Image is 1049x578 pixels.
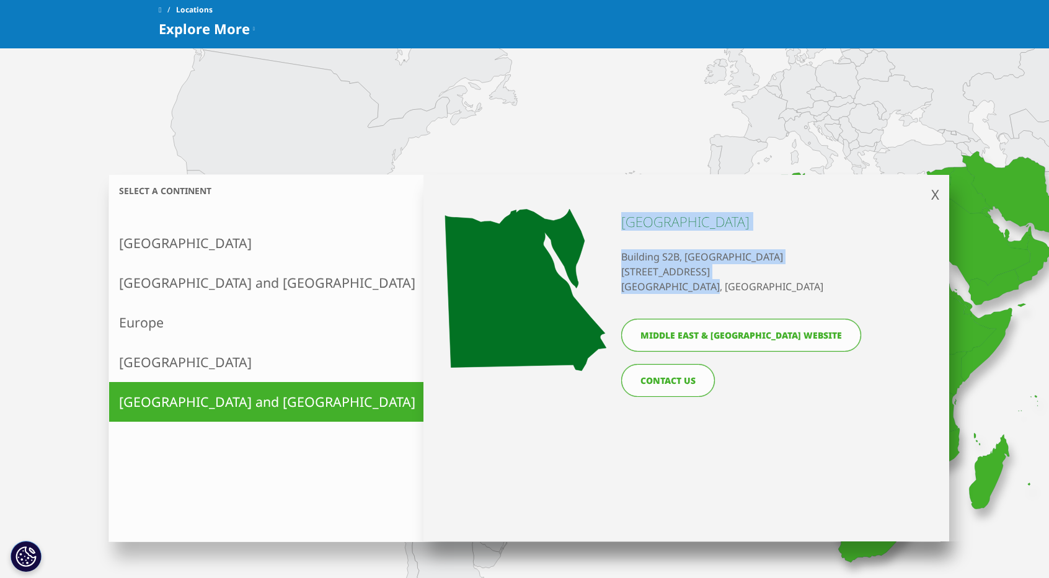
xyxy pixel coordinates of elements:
p: Building S2B, [GEOGRAPHIC_DATA] [STREET_ADDRESS] [GEOGRAPHIC_DATA], [GEOGRAPHIC_DATA] [621,249,867,294]
a: [GEOGRAPHIC_DATA] [109,342,425,382]
h3: Select a continent [109,185,425,197]
h4: [GEOGRAPHIC_DATA] [621,212,867,231]
a: [GEOGRAPHIC_DATA] and [GEOGRAPHIC_DATA] [109,263,425,303]
a: [GEOGRAPHIC_DATA] and [GEOGRAPHIC_DATA] [109,382,425,422]
span: X [931,185,939,203]
a: Europe [109,303,425,342]
a: Middle East & [GEOGRAPHIC_DATA] website [621,319,861,352]
button: Cookies Settings [11,541,42,572]
span: Explore More [159,21,250,36]
a: CONTACT US [621,364,715,397]
a: [GEOGRAPHIC_DATA] [109,223,425,263]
